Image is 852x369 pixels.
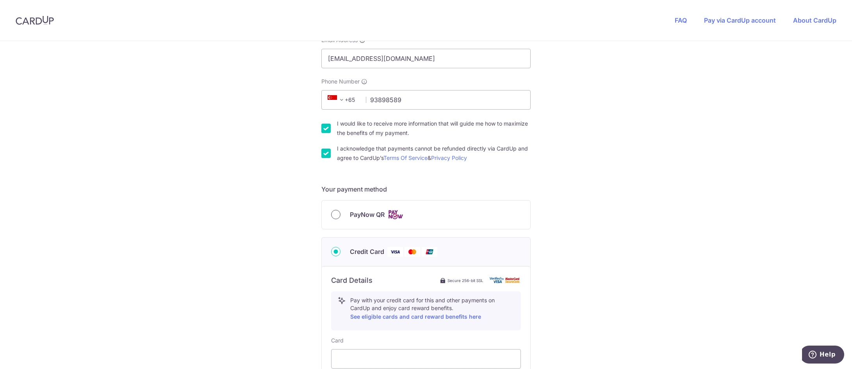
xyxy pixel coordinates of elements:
[331,276,373,285] h6: Card Details
[793,16,836,24] a: About CardUp
[704,16,776,24] a: Pay via CardUp account
[337,119,531,138] label: I would like to receive more information that will guide me how to maximize the benefits of my pa...
[387,247,403,257] img: Visa
[388,210,403,220] img: Cards logo
[350,296,514,321] p: Pay with your credit card for this and other payments on CardUp and enjoy card reward benefits.
[431,154,467,161] a: Privacy Policy
[16,16,54,25] img: CardUp
[331,210,521,220] div: PayNow QR Cards logo
[321,49,531,68] input: Email address
[328,95,346,105] span: +65
[321,184,531,194] h5: Your payment method
[331,337,344,344] label: Card
[802,346,844,365] iframe: Opens a widget where you can find more information
[325,95,360,105] span: +65
[350,210,385,219] span: PayNow QR
[338,354,514,364] iframe: Secure card payment input frame
[405,247,420,257] img: Mastercard
[350,313,481,320] a: See eligible cards and card reward benefits here
[337,144,531,163] label: I acknowledge that payments cannot be refunded directly via CardUp and agree to CardUp’s &
[422,247,437,257] img: Union Pay
[490,277,521,284] img: card secure
[350,247,384,256] span: Credit Card
[383,154,428,161] a: Terms Of Service
[675,16,687,24] a: FAQ
[331,247,521,257] div: Credit Card Visa Mastercard Union Pay
[447,277,483,284] span: Secure 256-bit SSL
[321,78,360,85] span: Phone Number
